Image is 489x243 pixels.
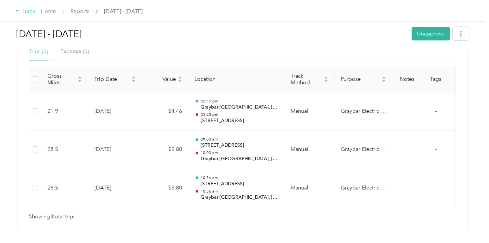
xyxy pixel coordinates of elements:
[41,92,88,131] td: 21.9
[285,92,335,131] td: Manual
[77,75,82,80] span: caret-up
[382,75,386,80] span: caret-up
[41,169,88,208] td: 28.5
[94,76,130,82] span: Trip Date
[335,169,392,208] td: Graybar Electric Company, Inc
[392,67,421,92] th: Notes
[41,131,88,169] td: 28.5
[324,75,328,80] span: caret-up
[142,92,188,131] td: $4.46
[201,137,278,142] p: 09:00 am
[285,169,335,208] td: Manual
[201,175,278,181] p: 10:56 am
[421,67,450,92] th: Tags
[29,213,75,221] span: Showing 3 total trips
[201,156,278,163] p: Graybar [GEOGRAPHIC_DATA], [GEOGRAPHIC_DATA]
[435,146,437,153] span: -
[412,27,450,40] button: Unapprove
[88,131,142,169] td: [DATE]
[335,131,392,169] td: Graybar Electric Company, Inc
[77,79,82,83] span: caret-down
[131,79,136,83] span: caret-down
[178,75,182,80] span: caret-up
[142,131,188,169] td: $5.80
[104,7,142,15] span: [DATE] - [DATE]
[70,8,89,15] a: Reports
[142,169,188,208] td: $5.80
[16,25,406,43] h1: Aug 1 - 31, 2025
[201,117,278,124] p: [STREET_ADDRESS]
[88,92,142,131] td: [DATE]
[88,169,142,208] td: [DATE]
[148,76,176,82] span: Value
[178,79,182,83] span: caret-down
[142,67,188,92] th: Value
[131,75,136,80] span: caret-up
[47,73,76,86] span: Gross Miles
[201,181,278,188] p: [STREET_ADDRESS]
[201,104,278,111] p: Graybar [GEOGRAPHIC_DATA], [GEOGRAPHIC_DATA]
[435,184,437,191] span: -
[446,200,489,243] iframe: Everlance-gr Chat Button Frame
[201,112,278,117] p: 03:45 pm
[382,79,386,83] span: caret-down
[291,73,322,86] span: Track Method
[201,150,278,156] p: 10:00 am
[341,76,380,82] span: Purpose
[285,67,335,92] th: Track Method
[201,142,278,149] p: [STREET_ADDRESS]
[335,92,392,131] td: Graybar Electric Company, Inc
[435,108,437,114] span: -
[324,79,328,83] span: caret-down
[88,67,142,92] th: Trip Date
[201,189,278,194] p: 10:56 am
[201,99,278,104] p: 02:45 pm
[285,131,335,169] td: Manual
[201,194,278,201] p: Graybar [GEOGRAPHIC_DATA], [GEOGRAPHIC_DATA]
[41,67,88,92] th: Gross Miles
[41,8,56,15] a: Home
[15,7,35,16] div: Back
[335,67,392,92] th: Purpose
[188,67,285,92] th: Location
